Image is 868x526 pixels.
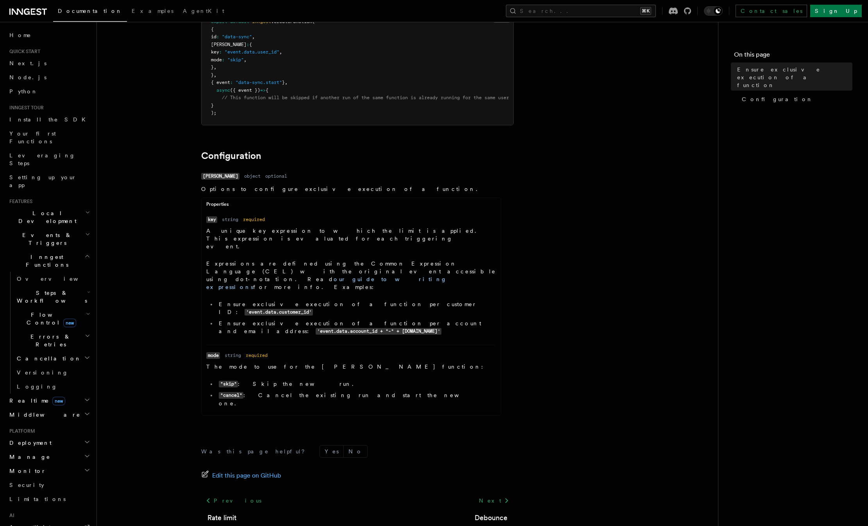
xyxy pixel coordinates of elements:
[6,84,92,98] a: Python
[6,206,92,228] button: Local Development
[14,308,92,330] button: Flow Controlnew
[127,2,178,21] a: Examples
[211,80,230,85] span: { event
[6,408,92,422] button: Middleware
[201,494,266,508] a: Previous
[736,5,807,17] a: Contact sales
[14,286,92,308] button: Steps & Workflows
[14,311,86,326] span: Flow Control
[14,333,85,348] span: Errors & Retries
[6,492,92,506] a: Limitations
[6,112,92,127] a: Install the SDK
[178,2,229,21] a: AgentKit
[6,272,92,394] div: Inngest Functions
[243,216,265,223] dd: required
[265,173,287,179] dd: optional
[222,216,238,223] dd: string
[236,80,282,85] span: "data-sync.start"
[14,289,87,305] span: Steps & Workflows
[227,57,244,62] span: "skip"
[6,397,65,405] span: Realtime
[6,394,92,408] button: Realtimenew
[6,439,52,447] span: Deployment
[222,95,509,100] span: // This function will be skipped if another run of the same function is already running for the s...
[202,201,501,211] div: Properties
[9,88,38,95] span: Python
[9,130,56,144] span: Your first Functions
[216,87,230,93] span: async
[17,276,97,282] span: Overview
[737,66,852,89] span: Ensure exclusive execution of a function
[810,5,862,17] a: Sign Up
[640,7,651,15] kbd: ⌘K
[282,80,285,85] span: }
[206,352,220,359] code: mode
[6,467,46,475] span: Monitor
[279,49,282,55] span: ,
[216,319,496,335] li: Ensure exclusive execution of a function per account and email address:
[216,300,496,316] li: Ensure exclusive execution of a function per customer ID:
[245,309,313,316] code: 'event.data.customer_id'
[14,351,92,366] button: Cancellation
[201,173,239,180] code: [PERSON_NAME]
[219,392,243,399] code: "cancel"
[506,5,656,17] button: Search...⌘K
[225,352,241,358] dd: string
[206,363,496,371] p: The mode to use for the [PERSON_NAME] function:
[211,72,214,78] span: }
[230,87,260,93] span: ({ event })
[211,34,216,39] span: id
[6,478,92,492] a: Security
[206,276,447,290] a: our guide to writing expressions
[206,227,496,250] p: A unique key expression to which the limit is applied. This expression is evaluated for each trig...
[9,152,75,166] span: Leveraging Steps
[252,34,255,39] span: ,
[207,512,236,523] a: Rate limit
[9,482,44,488] span: Security
[474,494,514,508] a: Next
[211,49,219,55] span: key
[201,150,261,161] a: Configuration
[6,148,92,170] a: Leveraging Steps
[6,450,92,464] button: Manage
[211,27,214,32] span: {
[266,87,268,93] span: {
[14,355,81,362] span: Cancellation
[211,103,214,108] span: }
[9,60,46,66] span: Next.js
[52,397,65,405] span: new
[211,110,216,116] span: );
[6,70,92,84] a: Node.js
[211,57,222,62] span: mode
[475,512,507,523] a: Debounce
[704,6,723,16] button: Toggle dark mode
[58,8,122,14] span: Documentation
[14,330,92,351] button: Errors & Retries
[6,56,92,70] a: Next.js
[6,512,14,519] span: AI
[6,436,92,450] button: Deployment
[6,453,50,461] span: Manage
[734,62,852,92] a: Ensure exclusive execution of a function
[9,496,66,502] span: Limitations
[17,369,68,376] span: Versioning
[6,228,92,250] button: Events & Triggers
[246,352,268,358] dd: required
[9,31,31,39] span: Home
[219,381,238,387] code: "skip"
[6,428,35,434] span: Platform
[260,87,266,93] span: =>
[53,2,127,22] a: Documentation
[285,80,288,85] span: ,
[6,170,92,192] a: Setting up your app
[212,470,281,481] span: Edit this page on GitHub
[244,57,246,62] span: ,
[17,383,57,390] span: Logging
[320,446,343,457] button: Yes
[216,34,219,39] span: :
[14,366,92,380] a: Versioning
[316,328,441,335] code: 'event.data.account_id + "-" + [DOMAIN_NAME]'
[201,185,501,193] p: Options to configure exclusive execution of a function.
[214,72,216,78] span: ,
[6,48,40,55] span: Quick start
